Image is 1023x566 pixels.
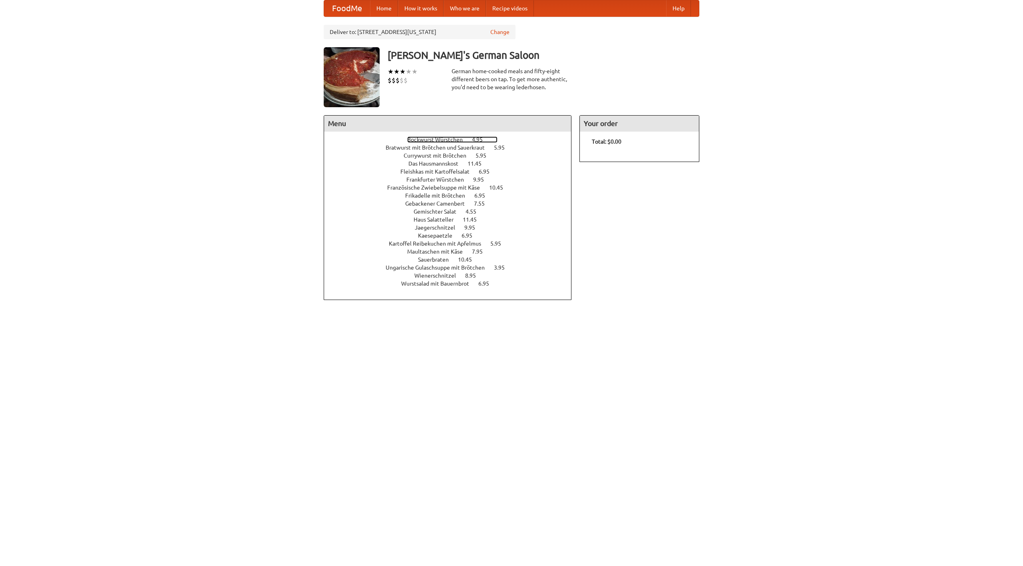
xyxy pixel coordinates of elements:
[407,248,471,255] span: Maultaschen mit Käse
[465,272,484,279] span: 8.95
[486,0,534,16] a: Recipe videos
[474,192,493,199] span: 6.95
[418,256,457,263] span: Sauerbraten
[389,240,489,247] span: Kartoffel Reibekuchen mit Apfelmus
[406,176,499,183] a: Frankfurter Würstchen 9.95
[400,168,504,175] a: Fleishkas mit Kartoffelsalat 6.95
[405,200,500,207] a: Gebackener Camenbert 7.55
[396,76,400,85] li: $
[592,138,621,145] b: Total: $0.00
[386,264,493,271] span: Ungarische Gulaschsuppe mit Brötchen
[414,272,491,279] a: Wienerschnitzel 8.95
[418,232,460,239] span: Kaesepaetzle
[407,248,498,255] a: Maultaschen mit Käse 7.95
[466,208,484,215] span: 4.55
[478,280,497,287] span: 6.95
[412,67,418,76] li: ★
[405,192,500,199] a: Frikadelle mit Brötchen 6.95
[401,280,477,287] span: Wurstsalad mit Bauernbrot
[400,67,406,76] li: ★
[407,136,471,143] span: Bockwurst Würstchen
[473,176,492,183] span: 9.95
[494,264,513,271] span: 3.95
[452,67,571,91] div: German home-cooked meals and fifty-eight different beers on tap. To get more authentic, you'd nee...
[398,0,444,16] a: How it works
[414,272,464,279] span: Wienerschnitzel
[388,67,394,76] li: ★
[388,76,392,85] li: $
[490,28,510,36] a: Change
[400,168,478,175] span: Fleishkas mit Kartoffelsalat
[324,116,571,132] h4: Menu
[405,192,473,199] span: Frikadelle mit Brötchen
[407,136,498,143] a: Bockwurst Würstchen 4.95
[401,280,504,287] a: Wurstsalad mit Bauernbrot 6.95
[464,224,483,231] span: 9.95
[415,224,463,231] span: Jaegerschnitzel
[418,232,487,239] a: Kaesepaetzle 6.95
[468,160,490,167] span: 11.45
[462,232,480,239] span: 6.95
[386,264,519,271] a: Ungarische Gulaschsuppe mit Brötchen 3.95
[400,76,404,85] li: $
[404,76,408,85] li: $
[324,47,380,107] img: angular.jpg
[479,168,498,175] span: 6.95
[476,152,494,159] span: 5.95
[389,240,516,247] a: Kartoffel Reibekuchen mit Apfelmus 5.95
[415,224,490,231] a: Jaegerschnitzel 9.95
[472,248,491,255] span: 7.95
[370,0,398,16] a: Home
[405,200,473,207] span: Gebackener Camenbert
[386,144,519,151] a: Bratwurst mit Brötchen und Sauerkraut 5.95
[406,67,412,76] li: ★
[386,144,493,151] span: Bratwurst mit Brötchen und Sauerkraut
[472,136,491,143] span: 4.95
[387,184,488,191] span: Französische Zwiebelsuppe mit Käse
[387,184,518,191] a: Französische Zwiebelsuppe mit Käse 10.45
[414,216,492,223] a: Haus Salatteller 11.45
[408,160,496,167] a: Das Hausmannskost 11.45
[414,208,464,215] span: Gemischter Salat
[324,0,370,16] a: FoodMe
[394,67,400,76] li: ★
[406,176,472,183] span: Frankfurter Würstchen
[666,0,691,16] a: Help
[490,240,509,247] span: 5.95
[414,208,491,215] a: Gemischter Salat 4.55
[418,256,487,263] a: Sauerbraten 10.45
[463,216,485,223] span: 11.45
[444,0,486,16] a: Who we are
[474,200,493,207] span: 7.55
[494,144,513,151] span: 5.95
[404,152,474,159] span: Currywurst mit Brötchen
[324,25,515,39] div: Deliver to: [STREET_ADDRESS][US_STATE]
[414,216,462,223] span: Haus Salatteller
[388,47,699,63] h3: [PERSON_NAME]'s German Saloon
[408,160,466,167] span: Das Hausmannskost
[392,76,396,85] li: $
[404,152,501,159] a: Currywurst mit Brötchen 5.95
[580,116,699,132] h4: Your order
[458,256,480,263] span: 10.45
[489,184,511,191] span: 10.45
